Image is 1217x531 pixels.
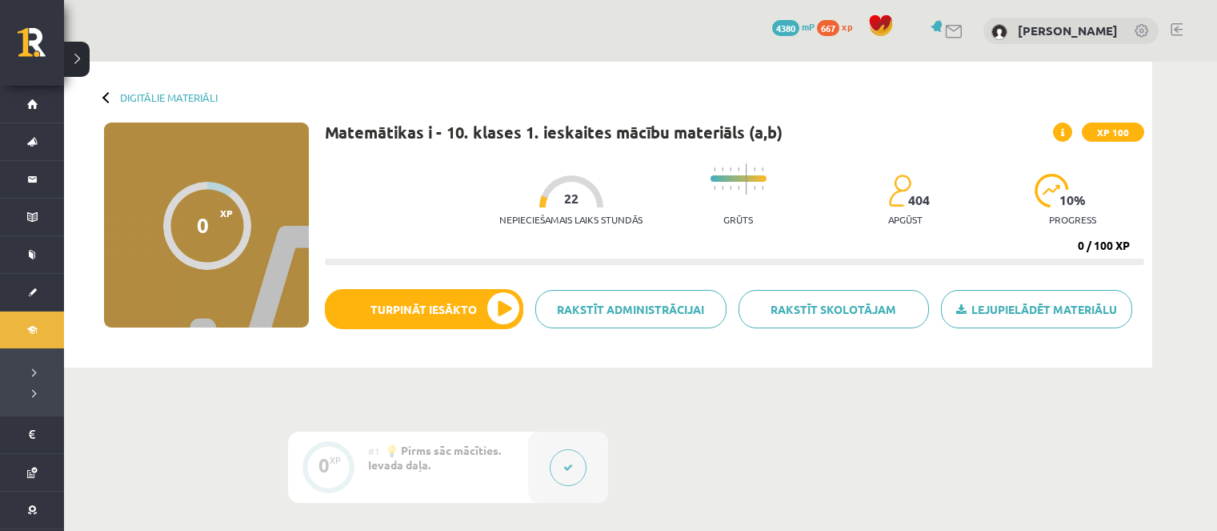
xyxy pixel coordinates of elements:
span: #1 [368,445,380,457]
span: XP [220,207,233,219]
img: icon-short-line-57e1e144782c952c97e751825c79c345078a6d821885a25fce030b3d8c18986b.svg [730,167,731,171]
img: Diana Aleksandrova [991,24,1007,40]
p: Grūts [723,214,753,225]
img: icon-short-line-57e1e144782c952c97e751825c79c345078a6d821885a25fce030b3d8c18986b.svg [762,186,763,190]
span: 4380 [772,20,799,36]
span: 404 [908,193,930,207]
div: 0 [197,213,209,237]
img: icon-short-line-57e1e144782c952c97e751825c79c345078a6d821885a25fce030b3d8c18986b.svg [714,167,715,171]
img: icon-short-line-57e1e144782c952c97e751825c79c345078a6d821885a25fce030b3d8c18986b.svg [738,186,739,190]
div: 0 [318,458,330,473]
p: Nepieciešamais laiks stundās [499,214,643,225]
span: 10 % [1059,193,1087,207]
span: XP 100 [1082,123,1144,142]
img: icon-short-line-57e1e144782c952c97e751825c79c345078a6d821885a25fce030b3d8c18986b.svg [714,186,715,190]
a: 4380 mP [772,20,815,33]
a: Digitālie materiāli [120,91,218,103]
p: apgūst [888,214,923,225]
img: icon-short-line-57e1e144782c952c97e751825c79c345078a6d821885a25fce030b3d8c18986b.svg [730,186,731,190]
img: icon-short-line-57e1e144782c952c97e751825c79c345078a6d821885a25fce030b3d8c18986b.svg [738,167,739,171]
span: 22 [564,191,578,206]
img: icon-short-line-57e1e144782c952c97e751825c79c345078a6d821885a25fce030b3d8c18986b.svg [754,167,755,171]
h1: Matemātikas i - 10. klases 1. ieskaites mācību materiāls (a,b) [325,123,783,142]
a: Rīgas 1. Tālmācības vidusskola [18,28,64,68]
a: Rakstīt administrācijai [535,290,727,328]
a: [PERSON_NAME] [1018,22,1118,38]
p: progress [1049,214,1096,225]
span: mP [802,20,815,33]
img: students-c634bb4e5e11cddfef0936a35e636f08e4e9abd3cc4e673bd6f9a4125e45ecb1.svg [888,174,911,207]
span: xp [842,20,852,33]
img: icon-short-line-57e1e144782c952c97e751825c79c345078a6d821885a25fce030b3d8c18986b.svg [722,186,723,190]
img: icon-long-line-d9ea69661e0d244f92f715978eff75569469978d946b2353a9bb055b3ed8787d.svg [746,163,747,195]
div: XP [330,456,341,465]
span: 💡 Pirms sāc mācīties. Ievada daļa. [368,443,501,472]
img: icon-short-line-57e1e144782c952c97e751825c79c345078a6d821885a25fce030b3d8c18986b.svg [754,186,755,190]
a: Rakstīt skolotājam [739,290,930,328]
span: 667 [817,20,839,36]
a: 667 xp [817,20,860,33]
img: icon-short-line-57e1e144782c952c97e751825c79c345078a6d821885a25fce030b3d8c18986b.svg [762,167,763,171]
button: Turpināt iesākto [325,289,523,329]
img: icon-progress-161ccf0a02000e728c5f80fcf4c31c7af3da0e1684b2b1d7c360e028c24a22f1.svg [1035,174,1069,207]
img: icon-short-line-57e1e144782c952c97e751825c79c345078a6d821885a25fce030b3d8c18986b.svg [722,167,723,171]
a: Lejupielādēt materiālu [941,290,1132,328]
